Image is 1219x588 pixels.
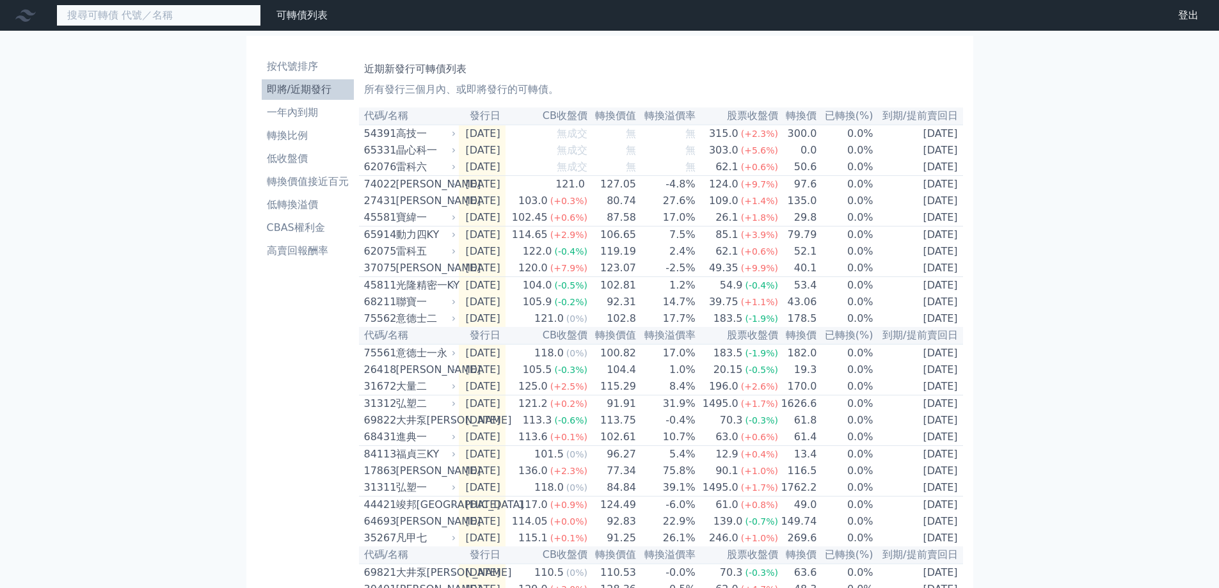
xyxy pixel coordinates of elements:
th: 轉換溢價率 [637,107,696,125]
th: 到期/提前賣回日 [874,327,963,344]
div: [PERSON_NAME] [396,362,454,377]
a: 按代號排序 [262,56,354,77]
li: CBAS權利金 [262,220,354,235]
div: 寶緯一 [396,210,454,225]
span: (+1.8%) [741,212,778,223]
td: [DATE] [874,344,963,362]
div: 65914 [364,227,393,242]
td: [DATE] [459,193,506,209]
td: 0.0% [817,209,873,226]
th: 已轉換(%) [817,327,873,344]
div: 17863 [364,463,393,479]
span: (-1.9%) [745,348,778,358]
span: (+2.3%) [741,129,778,139]
div: 1495.0 [700,396,741,411]
td: 40.1 [779,260,817,277]
td: 300.0 [779,125,817,142]
th: 轉換溢價率 [637,327,696,344]
td: [DATE] [459,243,506,260]
td: 178.5 [779,310,817,327]
div: 196.0 [706,379,741,394]
td: 0.0% [817,226,873,244]
td: 123.07 [588,260,637,277]
td: [DATE] [874,260,963,277]
td: [DATE] [459,294,506,310]
div: 20.15 [711,362,745,377]
td: [DATE] [874,193,963,209]
td: [DATE] [874,142,963,159]
td: [DATE] [874,310,963,327]
span: (+3.9%) [741,230,778,240]
th: 到期/提前賣回日 [874,107,963,125]
div: 121.0 [532,311,566,326]
td: 124.49 [588,497,637,514]
iframe: Chat Widget [1155,527,1219,588]
td: 102.81 [588,277,637,294]
div: 68431 [364,429,393,445]
span: (+1.4%) [741,196,778,206]
td: 0.0% [817,463,873,479]
a: 轉換價值接近百元 [262,171,354,192]
span: (+1.0%) [741,466,778,476]
div: 福貞三KY [396,447,454,462]
span: 無成交 [557,127,587,139]
span: (+0.6%) [741,432,778,442]
span: (+7.9%) [550,263,587,273]
td: [DATE] [874,277,963,294]
td: [DATE] [459,446,506,463]
span: (-0.3%) [745,415,778,425]
td: [DATE] [459,209,506,226]
div: 104.0 [520,278,555,293]
td: 31.9% [637,395,696,413]
th: 發行日 [459,107,506,125]
div: 125.0 [516,379,550,394]
a: CBAS權利金 [262,218,354,238]
td: 61.4 [779,429,817,446]
td: -4.8% [637,176,696,193]
li: 轉換比例 [262,128,354,143]
td: [DATE] [459,226,506,244]
td: 0.0% [817,429,873,446]
div: 70.3 [717,413,745,428]
td: [DATE] [874,463,963,479]
td: 182.0 [779,344,817,362]
span: (+0.1%) [550,432,587,442]
td: 0.0% [817,125,873,142]
div: 26.1 [713,210,741,225]
td: 0.0% [817,344,873,362]
li: 即將/近期發行 [262,82,354,97]
div: 37075 [364,260,393,276]
td: [DATE] [874,446,963,463]
td: [DATE] [459,277,506,294]
span: 無 [685,144,696,156]
td: 0.0% [817,294,873,310]
div: [PERSON_NAME] [396,177,454,192]
th: 轉換價 [779,107,817,125]
div: 31312 [364,396,393,411]
div: 303.0 [706,143,741,158]
div: 1495.0 [700,480,741,495]
td: 0.0% [817,412,873,429]
div: 74022 [364,177,393,192]
span: (-0.5%) [745,365,778,375]
a: 即將/近期發行 [262,79,354,100]
span: (+0.3%) [550,196,587,206]
th: 已轉換(%) [817,107,873,125]
td: 0.0% [817,310,873,327]
td: [DATE] [459,479,506,497]
td: 1.0% [637,362,696,378]
div: 雷科六 [396,159,454,175]
div: 121.0 [553,177,587,192]
div: 63.0 [713,429,741,445]
a: 一年內到期 [262,102,354,123]
td: 0.0% [817,277,873,294]
td: 43.06 [779,294,817,310]
td: 17.0% [637,344,696,362]
td: 0.0% [817,243,873,260]
td: 0.0% [817,497,873,514]
span: (-0.6%) [554,415,587,425]
div: 31672 [364,379,393,394]
div: 弘塑二 [396,396,454,411]
div: 102.45 [509,210,550,225]
div: 27431 [364,193,393,209]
